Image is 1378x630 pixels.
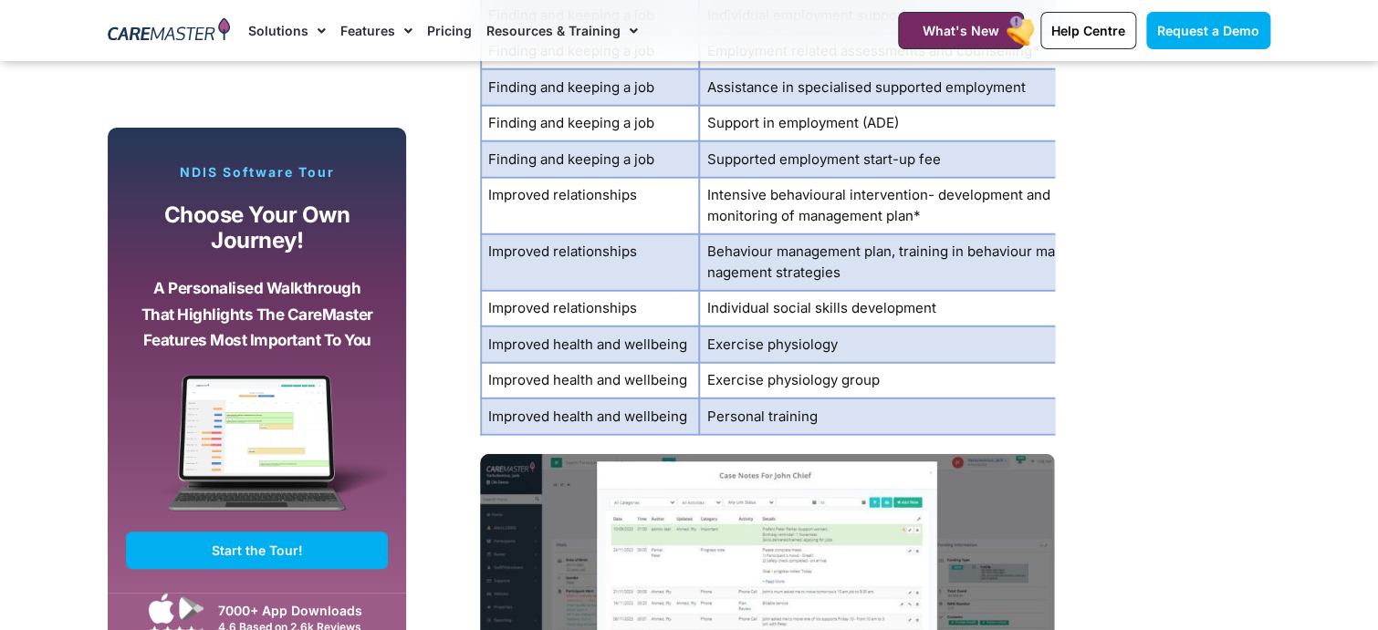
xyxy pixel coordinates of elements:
[126,375,389,532] img: CareMaster Software Mockup on Screen
[481,326,699,363] td: Improved health and wellbeing
[481,69,699,106] td: Finding and keeping a job
[481,398,699,435] td: Improved health and wellbeing
[699,363,1063,399] td: Exercise physiology group
[1146,12,1270,49] a: Request a Demo
[481,291,699,327] td: Improved relationships
[1157,23,1259,38] span: Request a Demo
[699,178,1063,234] td: Intensive behavioural intervention- development and monitoring of management plan*
[108,17,231,45] img: CareMaster Logo
[699,234,1063,291] td: Behaviour management plan, training in behaviour management strategies
[481,106,699,142] td: Finding and keeping a job
[699,326,1063,363] td: Exercise physiology
[481,234,699,291] td: Improved relationships
[481,141,699,178] td: Finding and keeping a job
[140,275,375,354] p: A personalised walkthrough that highlights the CareMaster features most important to you
[126,164,389,181] p: NDIS Software Tour
[1040,12,1136,49] a: Help Centre
[699,106,1063,142] td: Support in employment (ADE)
[149,593,174,624] img: Apple App Store Icon
[699,141,1063,178] td: Supported employment start-up fee
[212,542,303,558] span: Start the Tour!
[481,178,699,234] td: Improved relationships
[898,12,1024,49] a: What's New
[126,532,389,569] a: Start the Tour!
[699,291,1063,327] td: Individual social skills development
[179,594,204,622] img: Google Play App Icon
[481,363,699,399] td: Improved health and wellbeing
[140,202,375,254] p: Choose your own journey!
[699,398,1063,435] td: Personal training
[699,69,1063,106] td: Assistance in specialised supported employment
[218,601,380,620] div: 7000+ App Downloads
[923,23,999,38] span: What's New
[1051,23,1125,38] span: Help Centre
